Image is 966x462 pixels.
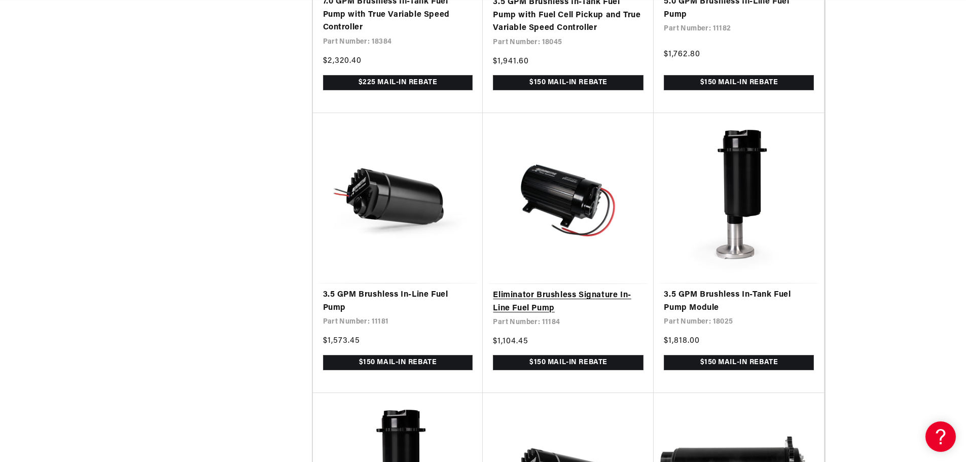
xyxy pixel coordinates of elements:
[664,289,814,314] a: 3.5 GPM Brushless In-Tank Fuel Pump Module
[323,289,473,314] a: 3.5 GPM Brushless In-Line Fuel Pump
[493,289,643,315] a: Eliminator Brushless Signature In-Line Fuel Pump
